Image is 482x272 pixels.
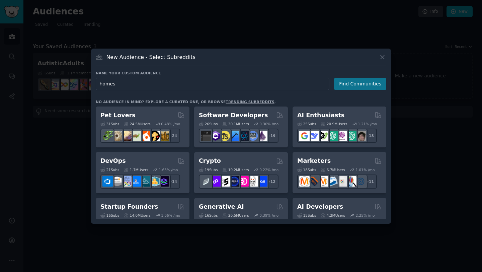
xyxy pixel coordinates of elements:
[201,176,211,187] img: ethfinance
[297,111,344,120] h2: AI Enthusiasts
[96,71,386,75] h3: Name your custom audience
[166,129,180,143] div: + 24
[299,131,310,141] img: GoogleGeminiAI
[356,213,375,218] div: 2.25 % /mo
[124,122,150,126] div: 24.5M Users
[355,131,366,141] img: ArtificalIntelligence
[210,176,221,187] img: 0xPolygon
[337,131,347,141] img: OpenAIDev
[112,176,122,187] img: AWS_Certified_Experts
[297,122,316,126] div: 25 Sub s
[166,175,180,189] div: + 14
[100,203,158,211] h2: Startup Founders
[100,111,136,120] h2: Pet Lovers
[259,213,278,218] div: 0.39 % /mo
[102,131,113,141] img: herpetology
[199,111,268,120] h2: Software Developers
[124,167,148,172] div: 1.7M Users
[346,176,356,187] img: MarketingResearch
[131,131,141,141] img: turtle
[100,167,119,172] div: 21 Sub s
[318,131,328,141] img: AItoolsCatalog
[149,176,160,187] img: aws_cdk
[149,131,160,141] img: PetAdvice
[297,203,343,211] h2: AI Developers
[96,78,329,90] input: Pick a short name, like "Digital Marketers" or "Movie-Goers"
[222,122,249,126] div: 30.1M Users
[358,122,377,126] div: 1.21 % /mo
[100,213,119,218] div: 16 Sub s
[363,175,377,189] div: + 11
[222,167,249,172] div: 19.2M Users
[220,131,230,141] img: learnjavascript
[199,203,244,211] h2: Generative AI
[140,131,150,141] img: cockatiel
[264,129,278,143] div: + 19
[96,99,276,104] div: No audience in mind? Explore a curated one, or browse .
[327,176,338,187] img: Emailmarketing
[102,176,113,187] img: azuredevops
[259,122,278,126] div: 0.30 % /mo
[257,176,267,187] img: defi_
[121,176,132,187] img: Docker_DevOps
[199,167,218,172] div: 19 Sub s
[297,213,316,218] div: 15 Sub s
[201,131,211,141] img: software
[355,176,366,187] img: OnlineMarketing
[321,122,347,126] div: 20.9M Users
[363,129,377,143] div: + 18
[264,175,278,189] div: + 12
[327,131,338,141] img: chatgpt_promptDesign
[100,122,119,126] div: 31 Sub s
[121,131,132,141] img: leopardgeckos
[309,131,319,141] img: DeepSeek
[131,176,141,187] img: DevOpsLinks
[159,167,178,172] div: 1.63 % /mo
[238,176,249,187] img: defiblockchain
[299,176,310,187] img: content_marketing
[161,213,180,218] div: 1.06 % /mo
[238,131,249,141] img: reactnative
[309,176,319,187] img: bigseo
[248,176,258,187] img: CryptoNews
[346,131,356,141] img: chatgpt_prompts_
[259,167,278,172] div: 0.22 % /mo
[199,213,218,218] div: 16 Sub s
[356,167,375,172] div: 1.01 % /mo
[140,176,150,187] img: platformengineering
[337,176,347,187] img: googleads
[161,122,180,126] div: 0.48 % /mo
[106,54,195,61] h3: New Audience - Select Subreddits
[248,131,258,141] img: AskComputerScience
[124,213,150,218] div: 14.0M Users
[112,131,122,141] img: ballpython
[100,157,126,165] h2: DevOps
[222,213,249,218] div: 20.5M Users
[199,122,218,126] div: 26 Sub s
[226,100,274,104] a: trending subreddits
[334,78,386,90] button: Find Communities
[321,213,345,218] div: 4.2M Users
[297,157,331,165] h2: Marketers
[321,167,345,172] div: 6.7M Users
[199,157,221,165] h2: Crypto
[159,176,169,187] img: PlatformEngineers
[229,176,239,187] img: web3
[297,167,316,172] div: 18 Sub s
[257,131,267,141] img: elixir
[229,131,239,141] img: iOSProgramming
[220,176,230,187] img: ethstaker
[210,131,221,141] img: csharp
[159,131,169,141] img: dogbreed
[318,176,328,187] img: AskMarketing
